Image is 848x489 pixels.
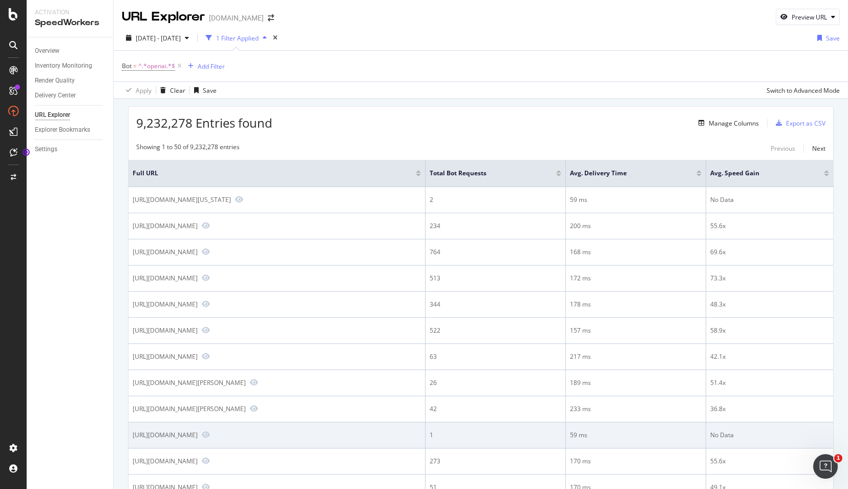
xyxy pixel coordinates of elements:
[710,248,829,257] div: 69.6x
[35,60,106,71] a: Inventory Monitoring
[122,62,132,70] span: Bot
[35,46,106,56] a: Overview
[762,82,840,98] button: Switch to Advanced Mode
[136,142,240,155] div: Showing 1 to 50 of 9,232,278 entries
[710,300,829,309] div: 48.3x
[202,431,210,438] a: Preview https://www.lowes.com/pl/cleaning-tools/mops/dust-mops/microfiber/2008233021-4294721465?o...
[170,86,185,95] div: Clear
[202,248,210,255] a: Preview https://www.lowes.com/pl/flooring-tools-supplies/tile-tools-supplies/indoor-floor-sealers...
[570,404,702,414] div: 233 ms
[570,274,702,283] div: 172 ms
[826,34,840,43] div: Save
[710,274,829,283] div: 73.3x
[35,110,70,120] div: URL Explorer
[35,90,76,101] div: Delivery Center
[136,34,181,43] span: [DATE] - [DATE]
[35,125,90,135] div: Explorer Bookmarks
[35,75,106,86] a: Render Quality
[138,59,175,73] span: ^.*openai.*$
[133,221,198,230] div: [URL][DOMAIN_NAME]
[710,378,829,388] div: 51.4x
[813,30,840,46] button: Save
[710,457,829,466] div: 55.6x
[570,195,702,205] div: 59 ms
[430,300,561,309] div: 344
[133,431,198,439] div: [URL][DOMAIN_NAME]
[771,142,795,155] button: Previous
[430,457,561,466] div: 273
[136,114,272,131] span: 9,232,278 Entries found
[570,326,702,335] div: 157 ms
[792,13,827,22] div: Preview URL
[35,144,106,155] a: Settings
[198,62,225,71] div: Add Filter
[133,169,400,178] span: Full URL
[430,248,561,257] div: 764
[430,378,561,388] div: 26
[202,222,210,229] a: Preview https://www.lowes.com/pl/spray-paint-accessories/spray-paint/rust-oleum/plastic/429472037...
[202,30,271,46] button: 1 Filter Applied
[133,62,137,70] span: =
[710,169,809,178] span: Avg. Speed Gain
[35,144,57,155] div: Settings
[813,454,838,479] iframe: Intercom live chat
[786,119,825,128] div: Export as CSV
[133,195,231,204] div: [URL][DOMAIN_NAME][US_STATE]
[271,33,280,43] div: times
[35,75,75,86] div: Render Quality
[570,221,702,231] div: 200 ms
[430,274,561,283] div: 513
[710,326,829,335] div: 58.9x
[812,142,825,155] button: Next
[202,457,210,464] a: Preview https://www.lowes.com/pd/Spectracide-Wasp-Hornet-Yellow-Jacket-and-Fly-Trap-Outdoor-Insec...
[202,353,210,360] a: Preview https://www.lowes.com/pl/building-supplies/lp-smartside/panel-siding/4294934297-292071327...
[710,404,829,414] div: 36.8x
[570,248,702,257] div: 168 ms
[133,378,246,387] div: [URL][DOMAIN_NAME][PERSON_NAME]
[430,195,561,205] div: 2
[710,431,829,440] div: No Data
[133,300,198,309] div: [URL][DOMAIN_NAME]
[122,82,152,98] button: Apply
[216,34,259,43] div: 1 Filter Applied
[133,457,198,465] div: [URL][DOMAIN_NAME]
[133,326,198,335] div: [URL][DOMAIN_NAME]
[430,326,561,335] div: 522
[430,431,561,440] div: 1
[694,117,759,129] button: Manage Columns
[133,352,198,361] div: [URL][DOMAIN_NAME]
[122,30,193,46] button: [DATE] - [DATE]
[709,119,759,128] div: Manage Columns
[35,90,106,101] a: Delivery Center
[430,404,561,414] div: 42
[710,221,829,231] div: 55.6x
[430,169,541,178] span: Total Bot Requests
[776,9,840,25] button: Preview URL
[202,274,210,281] a: Preview https://www.lowes.com/pl/ceiling-lights/recessed-lighting/4-in/4294566032-4294591687
[570,300,702,309] div: 178 ms
[812,144,825,153] div: Next
[156,82,185,98] button: Clear
[133,248,198,256] div: [URL][DOMAIN_NAME]
[190,82,217,98] button: Save
[35,17,105,29] div: SpeedWorkers
[184,60,225,72] button: Add Filter
[268,14,274,22] div: arrow-right-arrow-left
[35,125,106,135] a: Explorer Bookmarks
[209,13,264,23] div: [DOMAIN_NAME]
[772,115,825,131] button: Export as CSV
[710,352,829,361] div: 42.1x
[570,352,702,361] div: 217 ms
[767,86,840,95] div: Switch to Advanced Mode
[771,144,795,153] div: Previous
[570,431,702,440] div: 59 ms
[133,274,198,282] div: [URL][DOMAIN_NAME]
[430,352,561,361] div: 63
[133,404,246,413] div: [URL][DOMAIN_NAME][PERSON_NAME]
[122,8,205,26] div: URL Explorer
[35,110,106,120] a: URL Explorer
[235,196,243,203] a: Preview https://www.lowes.com/pl/outdoor-games-toys/trampolines-accessories/trampolines/429461030...
[202,327,210,334] a: Preview https://www.lowes.com/pd/EGO-2100PSI-Compact-High-Pressure-Washer-Kit-6-0Ah-320W-Charger/...
[430,221,561,231] div: 234
[35,60,92,71] div: Inventory Monitoring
